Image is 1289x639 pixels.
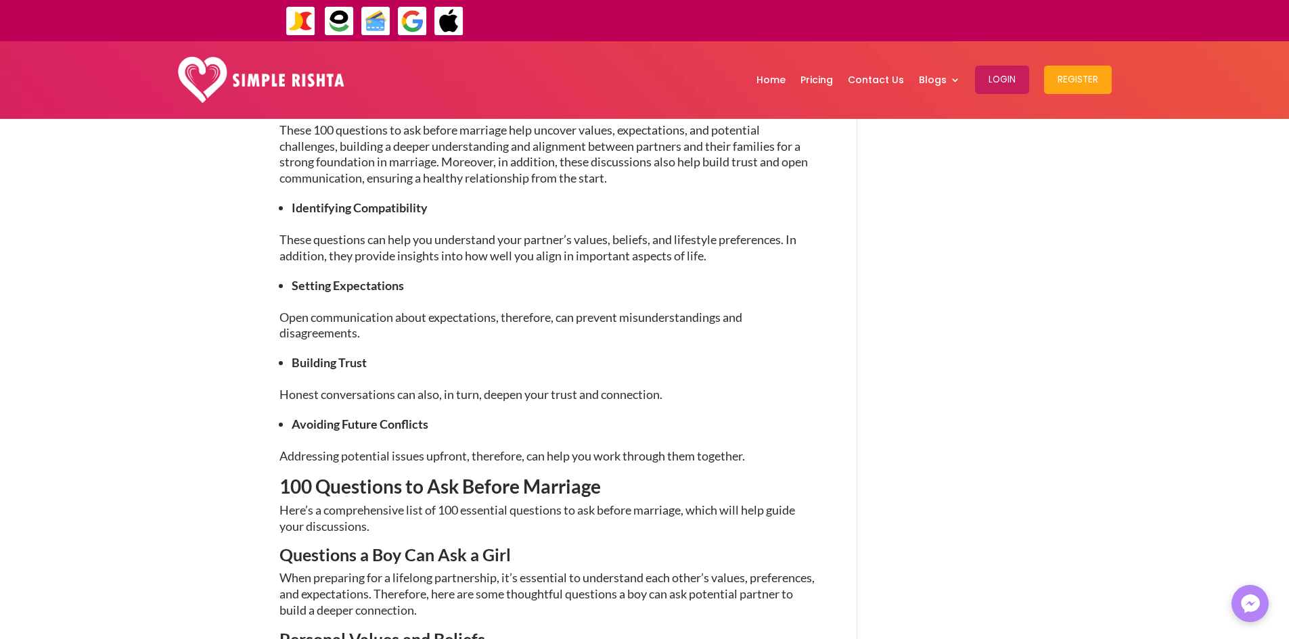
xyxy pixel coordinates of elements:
[324,6,355,37] img: EasyPaisa-icon
[279,387,817,415] p: Honest conversations can also, in turn, deepen your trust and connection.
[397,6,428,37] img: GooglePay-icon
[279,502,817,547] p: Here’s a comprehensive list of 100 essential questions to ask before marriage, which will help gu...
[361,6,391,37] img: Credit Cards
[434,6,464,37] img: ApplePay-icon
[292,278,404,293] span: Setting Expectations
[292,417,428,431] span: Avoiding Future Conflicts
[279,122,817,199] p: These 100 questions to ask before marriage help uncover values, expectations, and potential chall...
[1044,45,1112,115] a: Register
[279,310,817,354] p: Open communication about expectations, therefore, can prevent misunderstandings and disagreements.
[292,200,428,215] span: Identifying Compatibility
[975,66,1029,94] button: Login
[919,45,960,115] a: Blogs
[279,448,817,477] p: Addressing potential issues upfront, therefore, can help you work through them together.
[1044,66,1112,94] button: Register
[279,232,817,277] p: These questions can help you understand your partner’s values, beliefs, and lifestyle preferences...
[848,45,904,115] a: Contact Us
[286,6,316,37] img: JazzCash-icon
[279,570,817,630] p: When preparing for a lifelong partnership, it’s essential to understand each other’s values, pref...
[279,544,511,565] span: Questions a Boy Can Ask a Girl
[1237,590,1264,617] img: Messenger
[756,45,786,115] a: Home
[975,45,1029,115] a: Login
[279,475,601,498] span: 100 Questions to Ask Before Marriage
[292,355,367,370] span: Building Trust
[800,45,833,115] a: Pricing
